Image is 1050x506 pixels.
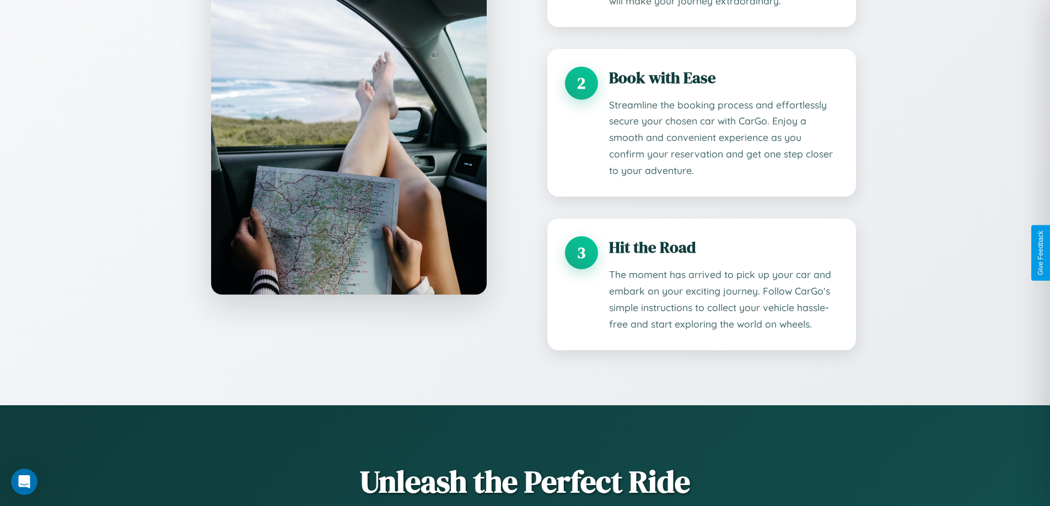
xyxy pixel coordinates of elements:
[565,67,598,100] div: 2
[11,469,37,495] div: Open Intercom Messenger
[1037,231,1044,275] div: Give Feedback
[609,67,838,89] h3: Book with Ease
[609,266,838,333] p: The moment has arrived to pick up your car and embark on your exciting journey. Follow CarGo's si...
[565,236,598,269] div: 3
[609,97,838,179] p: Streamline the booking process and effortlessly secure your chosen car with CarGo. Enjoy a smooth...
[609,236,838,258] h3: Hit the Road
[195,460,856,503] h2: Unleash the Perfect Ride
